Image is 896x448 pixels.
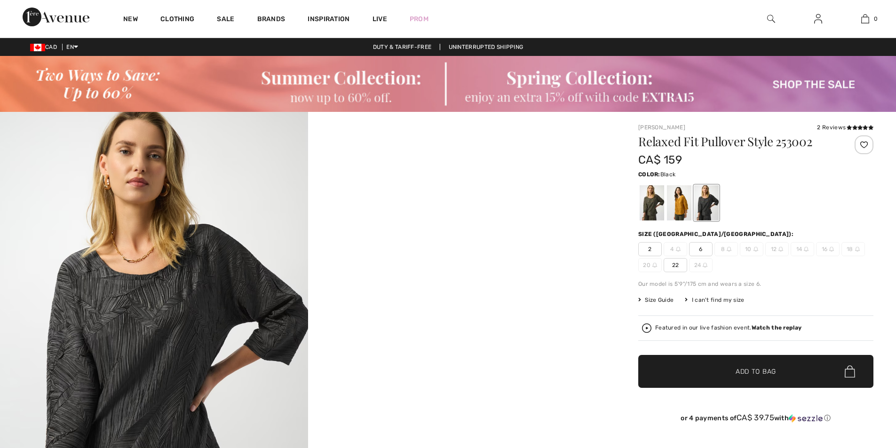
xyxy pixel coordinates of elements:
div: or 4 payments ofCA$ 39.75withSezzle Click to learn more about Sezzle [638,413,873,426]
a: 0 [842,13,888,24]
img: Watch the replay [642,323,651,333]
video: Your browser does not support the video tag. [308,112,616,266]
img: ring-m.svg [652,263,657,267]
a: Live [373,14,387,24]
span: 14 [791,242,814,256]
div: 2 Reviews [817,123,873,132]
a: Sale [217,15,234,25]
a: [PERSON_NAME] [638,124,685,131]
span: Inspiration [308,15,349,25]
h1: Relaxed Fit Pullover Style 253002 [638,135,834,148]
span: 24 [689,258,713,272]
span: 18 [841,242,865,256]
img: 1ère Avenue [23,8,89,26]
span: 2 [638,242,662,256]
span: 22 [664,258,687,272]
span: CA$ 159 [638,153,682,166]
div: Featured in our live fashion event. [655,325,801,331]
div: Medallion [667,185,691,220]
strong: Watch the replay [752,324,802,331]
span: CAD [30,44,61,50]
img: Sezzle [789,414,823,423]
span: 16 [816,242,840,256]
iframe: Opens a widget where you can find more information [836,377,887,401]
span: Color: [638,171,660,178]
img: Canadian Dollar [30,44,45,51]
img: ring-m.svg [703,263,707,267]
img: ring-m.svg [778,247,783,252]
span: 20 [638,258,662,272]
span: Black [660,171,676,178]
span: 10 [740,242,763,256]
a: Clothing [160,15,194,25]
div: or 4 payments of with [638,413,873,423]
span: CA$ 39.75 [737,413,774,422]
div: I can't find my size [685,296,744,304]
span: 8 [714,242,738,256]
span: 0 [874,15,878,23]
img: ring-m.svg [855,247,860,252]
div: Avocado [640,185,664,220]
span: EN [66,44,78,50]
img: ring-m.svg [753,247,758,252]
span: 12 [765,242,789,256]
a: New [123,15,138,25]
img: Bag.svg [845,365,855,377]
img: My Info [814,13,822,24]
img: My Bag [861,13,869,24]
span: Size Guide [638,296,674,304]
span: 4 [664,242,687,256]
div: Size ([GEOGRAPHIC_DATA]/[GEOGRAPHIC_DATA]): [638,230,795,238]
img: ring-m.svg [829,247,834,252]
span: 6 [689,242,713,256]
img: ring-m.svg [727,247,731,252]
img: ring-m.svg [676,247,681,252]
a: Prom [410,14,428,24]
div: Our model is 5'9"/175 cm and wears a size 6. [638,280,873,288]
img: ring-m.svg [804,247,809,252]
span: Add to Bag [736,367,776,377]
a: Sign In [807,13,830,25]
div: Black [694,185,719,220]
a: Brands [257,15,285,25]
button: Add to Bag [638,355,873,388]
img: search the website [767,13,775,24]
